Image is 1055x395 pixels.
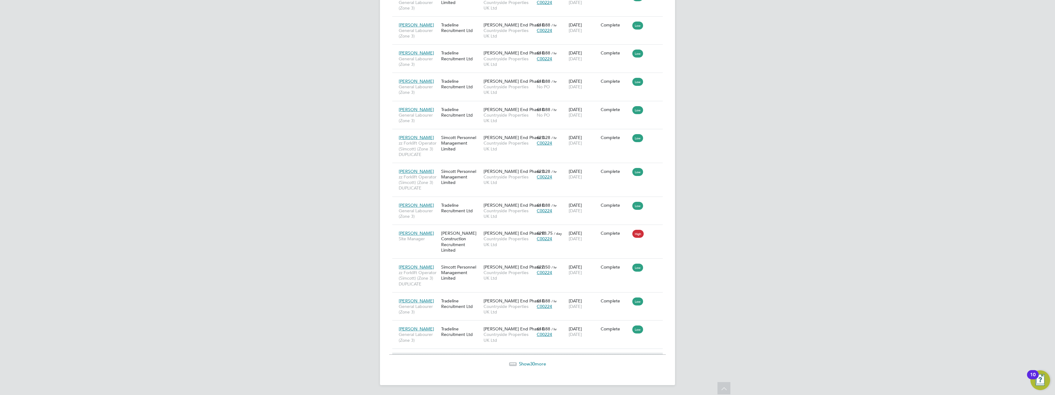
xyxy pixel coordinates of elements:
[537,169,550,174] span: £23.28
[397,75,663,80] a: [PERSON_NAME]General Labourer (Zone 3)Tradeline Recruitment Ltd[PERSON_NAME] End Phase DCountrysi...
[551,51,557,55] span: / hr
[440,227,482,256] div: [PERSON_NAME] Construction Recruitment Limited
[399,270,438,287] span: zz Forklift Operator (Simcott) (Zone 3) DUPLICATE
[569,208,582,213] span: [DATE]
[537,304,552,309] span: C00224
[484,174,534,185] span: Countryside Properties UK Ltd
[484,264,545,270] span: [PERSON_NAME] End Phase D
[601,264,630,270] div: Complete
[632,230,644,238] span: High
[484,332,534,343] span: Countryside Properties UK Ltd
[399,230,434,236] span: [PERSON_NAME]
[569,304,582,309] span: [DATE]
[567,295,599,312] div: [DATE]
[567,227,599,245] div: [DATE]
[397,227,663,232] a: [PERSON_NAME]Site Manager[PERSON_NAME] Construction Recruitment Limited[PERSON_NAME] End Phase DC...
[537,230,553,236] span: £293.75
[551,79,557,84] span: / hr
[537,84,550,90] span: No PO
[569,332,582,337] span: [DATE]
[484,304,534,315] span: Countryside Properties UK Ltd
[551,135,557,140] span: / hr
[569,56,582,62] span: [DATE]
[484,22,545,28] span: [PERSON_NAME] End Phase D
[399,208,438,219] span: General Labourer (Zone 3)
[632,264,643,272] span: Low
[530,361,535,367] span: 30
[484,84,534,95] span: Countryside Properties UK Ltd
[519,361,546,367] span: Show more
[537,78,550,84] span: £18.88
[1030,370,1050,390] button: Open Resource Center, 10 new notifications
[399,112,438,123] span: General Labourer (Zone 3)
[440,47,482,64] div: Tradeline Recruitment Ltd
[632,168,643,176] span: Low
[484,56,534,67] span: Countryside Properties UK Ltd
[484,236,534,247] span: Countryside Properties UK Ltd
[399,107,434,112] span: [PERSON_NAME]
[567,19,599,36] div: [DATE]
[569,140,582,146] span: [DATE]
[484,169,545,174] span: [PERSON_NAME] End Phase D
[567,75,599,93] div: [DATE]
[397,261,663,266] a: [PERSON_NAME]zz Forklift Operator (Simcott) (Zone 3) DUPLICATESimcott Personnel Management Limite...
[399,236,438,241] span: Site Manager
[397,47,663,52] a: [PERSON_NAME]General Labourer (Zone 3)Tradeline Recruitment Ltd[PERSON_NAME] End Phase DCountrysi...
[601,22,630,28] div: Complete
[399,78,434,84] span: [PERSON_NAME]
[484,78,545,84] span: [PERSON_NAME] End Phase D
[399,56,438,67] span: General Labourer (Zone 3)
[551,265,557,269] span: / hr
[399,298,434,304] span: [PERSON_NAME]
[1030,375,1036,383] div: 10
[632,202,643,210] span: Low
[440,132,482,155] div: Simcott Personnel Management Limited
[632,297,643,305] span: Low
[537,22,550,28] span: £18.88
[569,236,582,241] span: [DATE]
[399,140,438,157] span: zz Forklift Operator (Simcott) (Zone 3) DUPLICATE
[399,135,434,140] span: [PERSON_NAME]
[397,19,663,24] a: [PERSON_NAME]General Labourer (Zone 3)Tradeline Recruitment Ltd[PERSON_NAME] End Phase DCountrysi...
[484,270,534,281] span: Countryside Properties UK Ltd
[567,132,599,149] div: [DATE]
[484,230,545,236] span: [PERSON_NAME] End Phase D
[601,202,630,208] div: Complete
[551,107,557,112] span: / hr
[537,140,552,146] span: C00224
[440,75,482,93] div: Tradeline Recruitment Ltd
[397,131,663,137] a: [PERSON_NAME]zz Forklift Operator (Simcott) (Zone 3) DUPLICATESimcott Personnel Management Limite...
[440,323,482,340] div: Tradeline Recruitment Ltd
[632,106,643,114] span: Low
[569,174,582,180] span: [DATE]
[601,230,630,236] div: Complete
[569,28,582,33] span: [DATE]
[537,208,552,213] span: C00224
[397,199,663,204] a: [PERSON_NAME]General Labourer (Zone 3)Tradeline Recruitment Ltd[PERSON_NAME] End Phase DCountrysi...
[537,107,550,112] span: £18.88
[567,47,599,64] div: [DATE]
[567,166,599,183] div: [DATE]
[632,325,643,333] span: Low
[567,104,599,121] div: [DATE]
[567,261,599,278] div: [DATE]
[554,231,562,236] span: / day
[632,50,643,58] span: Low
[537,236,552,241] span: C00224
[551,299,557,303] span: / hr
[399,174,438,191] span: zz Forklift Operator (Simcott) (Zone 3) DUPLICATE
[440,295,482,312] div: Tradeline Recruitment Ltd
[537,112,550,118] span: No PO
[551,23,557,27] span: / hr
[569,84,582,90] span: [DATE]
[632,22,643,30] span: Low
[569,112,582,118] span: [DATE]
[397,323,663,328] a: [PERSON_NAME]General Labourer (Zone 3)Tradeline Recruitment Ltd[PERSON_NAME] End Phase DCountrysi...
[484,202,545,208] span: [PERSON_NAME] End Phase D
[399,28,438,39] span: General Labourer (Zone 3)
[537,174,552,180] span: C00224
[397,103,663,109] a: [PERSON_NAME]General Labourer (Zone 3)Tradeline Recruitment Ltd[PERSON_NAME] End Phase DCountrysi...
[399,22,434,28] span: [PERSON_NAME]
[537,264,550,270] span: £22.50
[484,107,545,112] span: [PERSON_NAME] End Phase D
